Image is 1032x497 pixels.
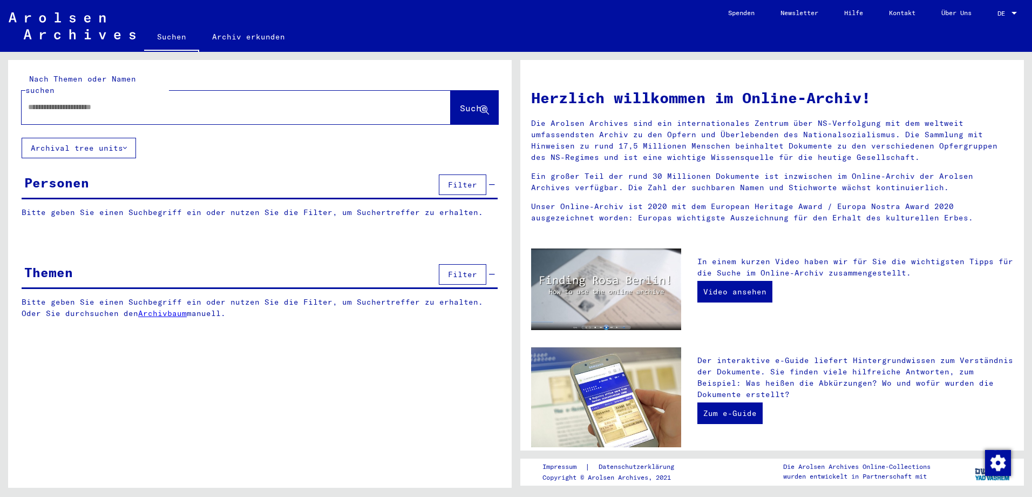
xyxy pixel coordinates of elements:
p: Unser Online-Archiv ist 2020 mit dem European Heritage Award / Europa Nostra Award 2020 ausgezeic... [531,201,1013,224]
div: Themen [24,263,73,282]
p: Bitte geben Sie einen Suchbegriff ein oder nutzen Sie die Filter, um Suchertreffer zu erhalten. [22,207,498,218]
button: Archival tree units [22,138,136,158]
a: Archiv erkunden [199,24,298,50]
p: Der interaktive e-Guide liefert Hintergrundwissen zum Verständnis der Dokumente. Sie finden viele... [697,355,1013,400]
img: Zustimmung ändern [985,450,1011,476]
img: video.jpg [531,249,681,330]
p: Ein großer Teil der rund 30 Millionen Dokumente ist inzwischen im Online-Archiv der Arolsen Archi... [531,171,1013,193]
span: Suche [460,103,487,113]
a: Archivbaum [138,308,187,318]
img: eguide.jpg [531,347,681,447]
a: Datenschutzerklärung [590,461,687,473]
a: Impressum [542,461,585,473]
span: DE [997,10,1009,17]
button: Filter [439,174,486,195]
p: Die Arolsen Archives Online-Collections [783,462,931,472]
div: Personen [24,173,89,192]
button: Suche [451,91,498,124]
div: | [542,461,687,473]
mat-label: Nach Themen oder Namen suchen [25,74,136,95]
img: yv_logo.png [973,458,1013,485]
p: wurden entwickelt in Partnerschaft mit [783,472,931,481]
p: Copyright © Arolsen Archives, 2021 [542,473,687,482]
span: Filter [448,270,477,279]
span: Filter [448,180,477,190]
p: Die Arolsen Archives sind ein internationales Zentrum über NS-Verfolgung mit dem weltweit umfasse... [531,118,1013,163]
p: Bitte geben Sie einen Suchbegriff ein oder nutzen Sie die Filter, um Suchertreffer zu erhalten. O... [22,297,498,319]
a: Suchen [144,24,199,52]
img: Arolsen_neg.svg [9,12,135,39]
button: Filter [439,264,486,285]
a: Zum e-Guide [697,402,763,424]
p: In einem kurzen Video haben wir für Sie die wichtigsten Tipps für die Suche im Online-Archiv zusa... [697,256,1013,279]
h1: Herzlich willkommen im Online-Archiv! [531,86,1013,109]
a: Video ansehen [697,281,772,303]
